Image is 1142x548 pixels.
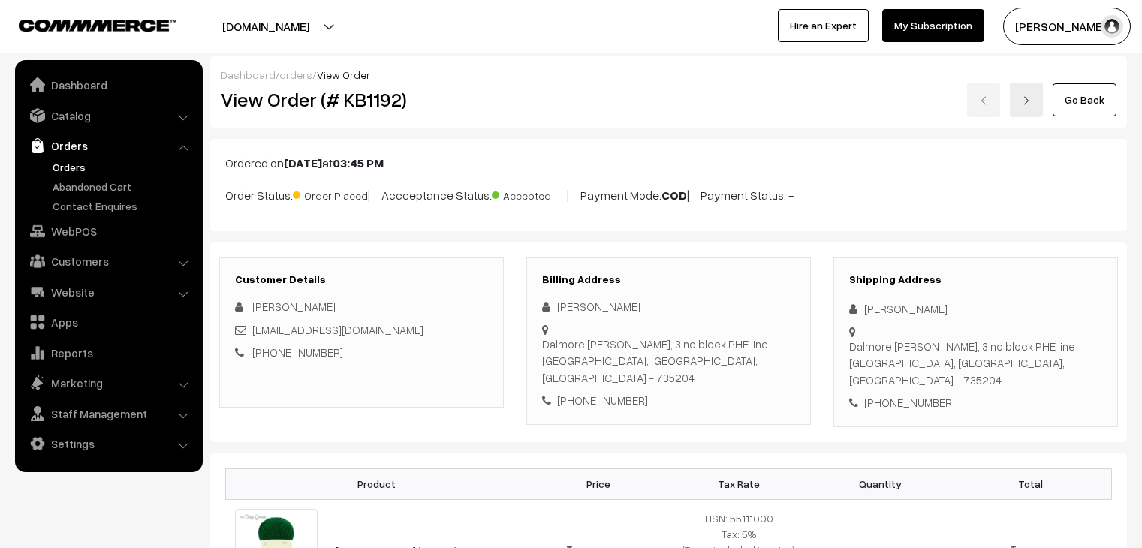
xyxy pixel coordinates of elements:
[542,336,795,387] div: Dalmore [PERSON_NAME], 3 no block PHE line [GEOGRAPHIC_DATA], [GEOGRAPHIC_DATA], [GEOGRAPHIC_DATA...
[19,400,197,427] a: Staff Management
[1003,8,1131,45] button: [PERSON_NAME]…
[19,309,197,336] a: Apps
[882,9,984,42] a: My Subscription
[542,273,795,286] h3: Billing Address
[49,198,197,214] a: Contact Enquires
[293,184,368,203] span: Order Placed
[542,298,795,315] div: [PERSON_NAME]
[221,68,276,81] a: Dashboard
[19,102,197,129] a: Catalog
[19,71,197,98] a: Dashboard
[668,468,809,499] th: Tax Rate
[252,300,336,313] span: [PERSON_NAME]
[226,468,528,499] th: Product
[19,369,197,396] a: Marketing
[19,218,197,245] a: WebPOS
[492,184,567,203] span: Accepted
[19,339,197,366] a: Reports
[279,68,312,81] a: orders
[221,67,1116,83] div: / /
[19,279,197,306] a: Website
[1101,15,1123,38] img: user
[1022,96,1031,105] img: right-arrow.png
[235,273,488,286] h3: Customer Details
[849,338,1102,389] div: Dalmore [PERSON_NAME], 3 no block PHE line [GEOGRAPHIC_DATA], [GEOGRAPHIC_DATA], [GEOGRAPHIC_DATA...
[252,345,343,359] a: [PHONE_NUMBER]
[19,430,197,457] a: Settings
[542,392,795,409] div: [PHONE_NUMBER]
[225,184,1112,204] p: Order Status: | Accceptance Status: | Payment Mode: | Payment Status: -
[849,300,1102,318] div: [PERSON_NAME]
[1053,83,1116,116] a: Go Back
[19,132,197,159] a: Orders
[661,188,687,203] b: COD
[284,155,322,170] b: [DATE]
[778,9,869,42] a: Hire an Expert
[252,323,423,336] a: [EMAIL_ADDRESS][DOMAIN_NAME]
[333,155,384,170] b: 03:45 PM
[225,154,1112,172] p: Ordered on at
[221,88,505,111] h2: View Order (# KB1192)
[19,15,150,33] a: COMMMERCE
[951,468,1112,499] th: Total
[49,179,197,194] a: Abandoned Cart
[849,394,1102,411] div: [PHONE_NUMBER]
[528,468,669,499] th: Price
[849,273,1102,286] h3: Shipping Address
[317,68,370,81] span: View Order
[170,8,362,45] button: [DOMAIN_NAME]
[19,248,197,275] a: Customers
[809,468,951,499] th: Quantity
[49,159,197,175] a: Orders
[19,20,176,31] img: COMMMERCE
